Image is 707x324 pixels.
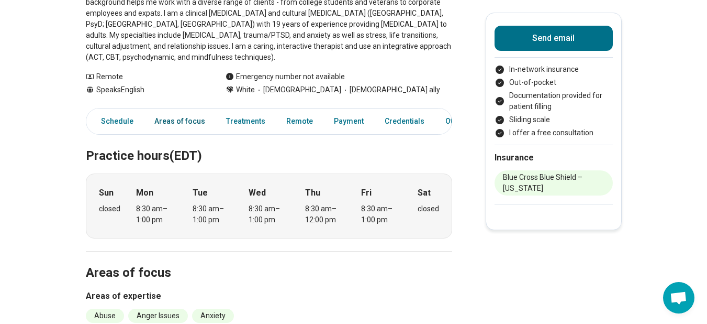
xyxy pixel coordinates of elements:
strong: Sat [418,187,431,199]
div: When does the program meet? [86,174,452,239]
li: Out-of-pocket [495,77,613,88]
span: [DEMOGRAPHIC_DATA] ally [341,84,440,95]
div: 8:30 am – 12:00 pm [305,203,345,225]
li: Sliding scale [495,114,613,125]
strong: Mon [136,187,153,199]
a: Areas of focus [148,111,211,132]
span: White [236,84,255,95]
li: Anxiety [192,309,234,323]
div: Remote [86,71,205,82]
li: Anger Issues [128,309,188,323]
span: [DEMOGRAPHIC_DATA] [255,84,341,95]
div: 8:30 am – 1:00 pm [136,203,176,225]
li: Blue Cross Blue Shield – [US_STATE] [495,170,613,196]
div: 8:30 am – 1:00 pm [361,203,401,225]
div: 8:30 am – 1:00 pm [249,203,289,225]
h3: Areas of expertise [86,290,452,303]
strong: Fri [361,187,372,199]
h2: Areas of focus [86,239,452,282]
a: Open chat [663,282,694,314]
strong: Wed [249,187,266,199]
li: Documentation provided for patient filling [495,90,613,112]
a: Remote [280,111,319,132]
a: Treatments [220,111,272,132]
div: closed [99,203,120,214]
h2: Insurance [495,152,613,164]
a: Credentials [378,111,431,132]
li: I offer a free consultation [495,127,613,138]
div: 8:30 am – 1:00 pm [193,203,233,225]
div: closed [418,203,439,214]
h2: Practice hours (EDT) [86,122,452,165]
a: Payment [328,111,370,132]
strong: Sun [99,187,114,199]
div: Emergency number not available [226,71,345,82]
a: Schedule [88,111,140,132]
strong: Thu [305,187,320,199]
a: Other [439,111,477,132]
button: Send email [495,26,613,51]
ul: Payment options [495,64,613,138]
strong: Tue [193,187,208,199]
div: Speaks English [86,84,205,95]
li: In-network insurance [495,64,613,75]
li: Abuse [86,309,124,323]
